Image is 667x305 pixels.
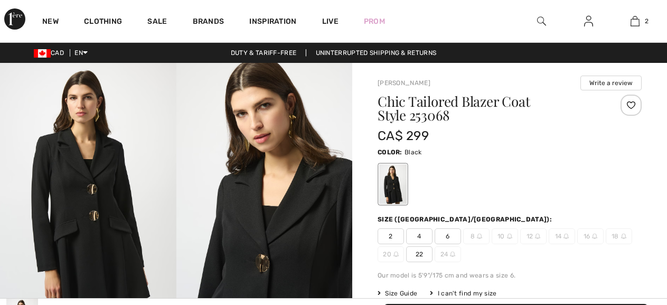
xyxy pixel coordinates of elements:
span: Color: [378,149,402,156]
span: Size Guide [378,289,417,298]
div: I can't find my size [430,289,496,298]
span: 6 [435,228,461,244]
span: 2 [645,16,649,26]
a: New [42,17,59,28]
img: ring-m.svg [507,234,512,239]
img: ring-m.svg [563,234,569,239]
img: ring-m.svg [477,234,482,239]
img: 1ère Avenue [4,8,25,30]
span: CA$ 299 [378,128,429,143]
div: Our model is 5'9"/175 cm and wears a size 6. [378,271,642,280]
span: 16 [577,228,604,244]
a: Sale [147,17,167,28]
span: 2 [378,228,404,244]
img: My Info [584,15,593,27]
span: 14 [549,228,575,244]
span: EN [74,49,88,57]
a: Clothing [84,17,122,28]
img: Canadian Dollar [34,49,51,58]
img: ring-m.svg [450,252,455,257]
span: 24 [435,246,461,262]
span: CAD [34,49,68,57]
div: Black [379,164,407,204]
span: 4 [406,228,433,244]
div: Size ([GEOGRAPHIC_DATA]/[GEOGRAPHIC_DATA]): [378,215,554,224]
a: Brands [193,17,224,28]
img: My Bag [631,15,640,27]
span: 8 [463,228,490,244]
span: Black [405,149,422,156]
a: [PERSON_NAME] [378,79,430,87]
img: ring-m.svg [592,234,597,239]
a: 2 [613,15,658,27]
img: ring-m.svg [393,252,399,257]
span: 20 [378,246,404,262]
a: Sign In [576,15,602,28]
span: Inspiration [249,17,296,28]
img: ring-m.svg [535,234,540,239]
span: 22 [406,246,433,262]
img: search the website [537,15,546,27]
span: 12 [520,228,547,244]
a: Live [322,16,339,27]
span: 10 [492,228,518,244]
img: ring-m.svg [621,234,626,239]
h1: Chic Tailored Blazer Coat Style 253068 [378,95,598,122]
span: 18 [606,228,632,244]
a: Prom [364,16,385,27]
button: Write a review [580,76,642,90]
